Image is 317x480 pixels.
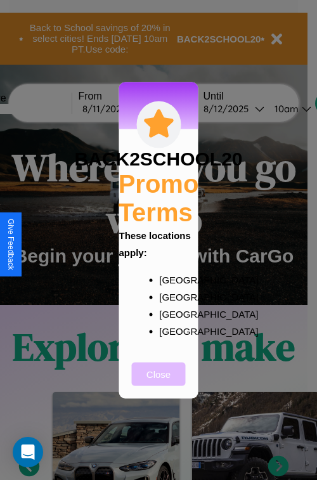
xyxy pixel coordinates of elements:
[132,362,186,386] button: Close
[119,169,199,226] h2: Promo Terms
[159,305,183,322] p: [GEOGRAPHIC_DATA]
[74,148,242,169] h3: BACK2SCHOOL20
[159,271,183,288] p: [GEOGRAPHIC_DATA]
[6,219,15,270] div: Give Feedback
[159,288,183,305] p: [GEOGRAPHIC_DATA]
[13,437,43,467] div: Open Intercom Messenger
[159,322,183,339] p: [GEOGRAPHIC_DATA]
[119,230,191,257] b: These locations apply:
